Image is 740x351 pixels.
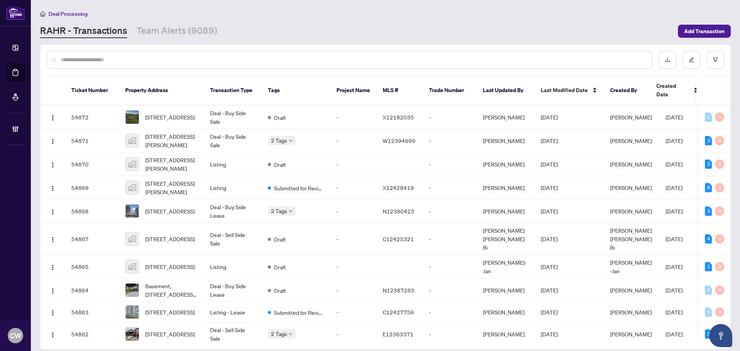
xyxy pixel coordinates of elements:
span: Draft [274,235,286,244]
img: Logo [50,115,56,121]
div: 0 [705,286,712,295]
td: [PERSON_NAME] [477,322,535,346]
img: Logo [50,237,56,243]
span: [DATE] [541,184,558,191]
td: Deal - Buy Side Lease [204,279,262,302]
div: 3 [705,207,712,216]
button: Logo [47,328,59,340]
img: Logo [50,162,56,168]
td: Deal - Buy Side Lease [204,200,262,223]
th: Property Address [119,76,204,106]
a: RAHR - Transactions [40,24,127,38]
td: 54870 [65,153,119,176]
span: C12425321 [383,235,414,242]
span: [DATE] [541,331,558,338]
span: N12380423 [383,208,414,215]
div: 0 [715,113,724,122]
td: [PERSON_NAME] [477,200,535,223]
span: [STREET_ADDRESS] [145,207,195,215]
td: [PERSON_NAME] [477,302,535,322]
td: - [330,129,377,153]
div: 4 [705,234,712,244]
td: 54868 [65,200,119,223]
span: [DATE] [541,287,558,294]
td: 54869 [65,176,119,200]
span: down [289,332,293,336]
td: - [423,200,477,223]
td: 54865 [65,255,119,279]
span: down [289,209,293,213]
button: Logo [47,181,59,194]
span: X12428419 [383,184,414,191]
span: [PERSON_NAME]-Jan [610,259,652,274]
td: 54867 [65,223,119,255]
th: MLS # [377,76,423,106]
td: Listing - Lease [204,302,262,322]
td: - [330,106,377,129]
img: thumbnail-img [126,134,139,147]
span: X12182035 [383,114,414,121]
div: 0 [705,113,712,122]
td: [PERSON_NAME] [477,279,535,302]
span: Submitted for Review [274,184,324,192]
td: Listing [204,255,262,279]
span: [PERSON_NAME] [610,114,652,121]
span: Last Modified Date [541,86,588,94]
span: [PERSON_NAME] [610,161,652,168]
td: Deal - Sell Side Sale [204,223,262,255]
th: Trade Number [423,76,477,106]
td: - [330,302,377,322]
img: Logo [50,138,56,144]
img: Logo [50,310,56,316]
td: - [423,302,477,322]
td: 54863 [65,302,119,322]
span: Draft [274,113,286,122]
button: Open asap [709,324,732,347]
td: Listing [204,153,262,176]
td: [PERSON_NAME] [477,176,535,200]
span: [STREET_ADDRESS] [145,113,195,121]
td: - [330,279,377,302]
span: Created Date [656,82,689,99]
td: 54871 [65,129,119,153]
span: [DATE] [666,114,683,121]
div: 0 [715,234,724,244]
div: 0 [715,136,724,145]
th: Last Updated By [477,76,535,106]
th: Project Name [330,76,377,106]
td: Deal - Buy Side Sale [204,106,262,129]
img: logo [6,6,25,20]
button: Logo [47,260,59,273]
img: thumbnail-img [126,284,139,297]
th: Tags [262,76,330,106]
th: Transaction Type [204,76,262,106]
span: [DATE] [541,208,558,215]
div: 0 [705,307,712,317]
span: [DATE] [541,309,558,316]
span: [DATE] [666,161,683,168]
img: thumbnail-img [126,111,139,124]
img: Logo [50,332,56,338]
td: - [423,223,477,255]
td: - [330,255,377,279]
span: Draft [274,160,286,169]
span: 2 Tags [271,136,287,145]
img: thumbnail-img [126,232,139,245]
td: [PERSON_NAME]-Jan [477,255,535,279]
span: [STREET_ADDRESS][PERSON_NAME] [145,179,198,196]
span: Deal Processing [49,10,87,17]
img: thumbnail-img [126,306,139,319]
button: Logo [47,111,59,123]
span: down [289,139,293,143]
span: [STREET_ADDRESS] [145,308,195,316]
div: 1 [705,262,712,271]
span: 2 Tags [271,207,287,215]
td: 54862 [65,322,119,346]
button: Logo [47,205,59,217]
th: Ticket Number [65,76,119,106]
td: - [330,176,377,200]
button: Logo [47,284,59,296]
span: [PERSON_NAME] [610,287,652,294]
td: - [423,129,477,153]
button: download [659,51,676,69]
